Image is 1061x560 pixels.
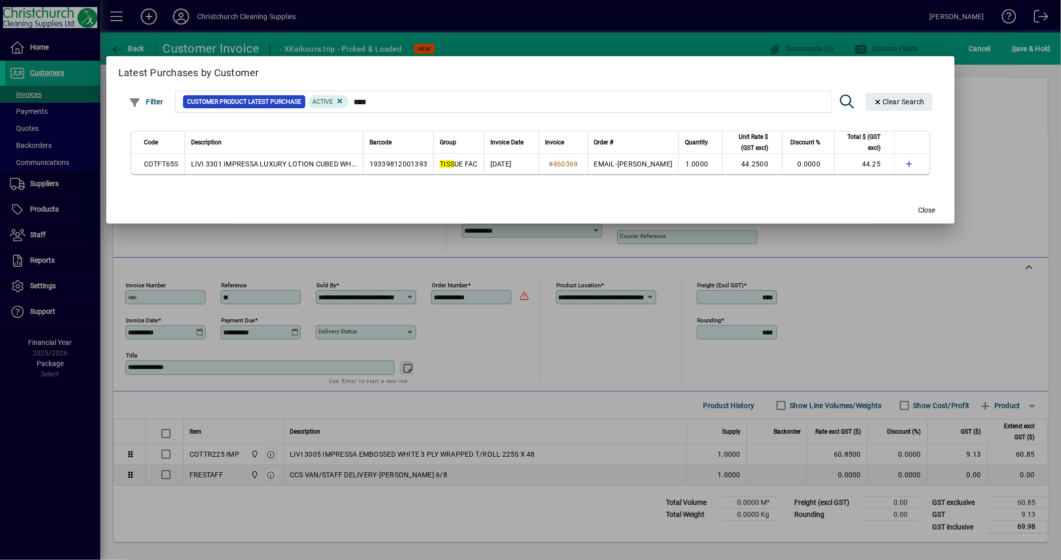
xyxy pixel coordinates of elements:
[187,97,301,107] span: Customer Product Latest Purchase
[594,137,673,148] div: Order #
[106,56,955,85] h2: Latest Purchases by Customer
[918,205,935,216] span: Close
[126,93,166,111] button: Filter
[490,137,523,148] span: Invoice Date
[911,202,943,220] button: Close
[490,137,533,148] div: Invoice Date
[834,154,895,174] td: 44.25
[841,131,890,153] div: Total $ (GST excl)
[484,154,539,174] td: [DATE]
[191,137,222,148] span: Description
[144,160,179,168] span: COTFT65S
[685,137,717,148] div: Quantity
[789,137,829,148] div: Discount %
[440,137,456,148] span: Group
[545,137,564,148] span: Invoice
[782,154,834,174] td: 0.0000
[874,98,925,106] span: Clear Search
[841,131,880,153] span: Total $ (GST excl)
[790,137,820,148] span: Discount %
[729,131,768,153] span: Unit Rate $ (GST excl)
[370,160,428,168] span: 19339812001393
[129,98,163,106] span: Filter
[594,137,614,148] span: Order #
[545,158,582,169] a: #460369
[588,154,679,174] td: EMAIL-[PERSON_NAME]
[440,137,478,148] div: Group
[370,137,428,148] div: Barcode
[549,160,553,168] span: #
[440,160,454,168] em: TISS
[308,95,348,108] mat-chip: Product Activation Status: Active
[370,137,392,148] span: Barcode
[312,98,333,105] span: Active
[144,137,179,148] div: Code
[866,93,933,111] button: Clear
[191,160,444,168] span: LIVI 3301 IMPRESSA LUXURY LOTION CUBED WHITE 3 PLY F/ UE 65S X 24
[678,154,722,174] td: 1.0000
[729,131,777,153] div: Unit Rate $ (GST excl)
[545,137,582,148] div: Invoice
[553,160,578,168] span: 460369
[144,137,158,148] span: Code
[685,137,708,148] span: Quantity
[722,154,782,174] td: 44.2500
[191,137,357,148] div: Description
[440,160,478,168] span: UE FAC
